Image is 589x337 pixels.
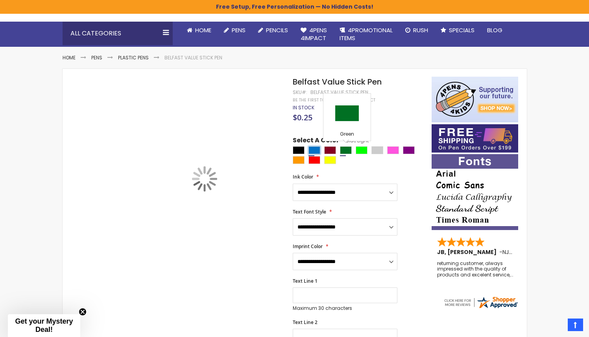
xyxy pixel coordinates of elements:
[181,22,218,39] a: Home
[449,26,475,34] span: Specials
[91,54,102,61] a: Pens
[333,22,399,47] a: 4PROMOTIONALITEMS
[481,22,509,39] a: Blog
[293,89,307,96] strong: SKU
[266,26,288,34] span: Pencils
[232,26,246,34] span: Pens
[293,156,305,164] div: Orange
[293,146,305,154] div: Black
[293,305,397,311] p: Maximum 30 characters
[293,104,314,111] span: In stock
[118,54,149,61] a: Plastic Pens
[293,136,339,147] span: Select A Color
[499,248,568,256] span: - ,
[63,22,173,45] div: All Categories
[293,208,326,215] span: Text Font Style
[8,314,80,337] div: Get your Mystery Deal!Close teaser
[443,295,519,309] img: 4pens.com widget logo
[293,319,318,326] span: Text Line 2
[443,304,519,311] a: 4pens.com certificate URL
[293,112,312,123] span: $0.25
[340,26,393,42] span: 4PROMOTIONAL ITEMS
[293,105,314,111] div: Availability
[413,26,428,34] span: Rush
[399,22,434,39] a: Rush
[339,137,369,144] span: Blue Light
[502,248,512,256] span: NJ
[403,146,415,154] div: Purple
[218,22,252,39] a: Pens
[308,156,320,164] div: Red
[301,26,327,42] span: 4Pens 4impact
[437,261,513,278] div: returning customer, always impressed with the quality of products and excelent service, will retu...
[293,243,323,250] span: Imprint Color
[164,55,222,61] li: Belfast Value Stick Pen
[293,76,382,87] span: Belfast Value Stick Pen
[340,146,352,154] div: Green
[432,124,518,153] img: Free shipping on orders over $199
[437,248,499,256] span: JB, [PERSON_NAME]
[387,146,399,154] div: Pink
[434,22,481,39] a: Specials
[487,26,502,34] span: Blog
[310,89,368,96] div: Belfast Value Stick Pen
[308,146,320,154] div: Blue Light
[524,316,589,337] iframe: Google Customer Reviews
[195,26,211,34] span: Home
[293,278,318,284] span: Text Line 1
[356,146,367,154] div: Lime Green
[15,317,73,333] span: Get your Mystery Deal!
[432,77,518,122] img: 4pens 4 kids
[325,131,369,139] div: Green
[432,154,518,230] img: font-personalization-examples
[324,156,336,164] div: Yellow
[293,173,313,180] span: Ink Color
[294,22,333,47] a: 4Pens4impact
[293,97,375,103] a: Be the first to review this product
[324,146,336,154] div: Burgundy
[79,308,87,316] button: Close teaser
[252,22,294,39] a: Pencils
[63,54,76,61] a: Home
[371,146,383,154] div: Grey Light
